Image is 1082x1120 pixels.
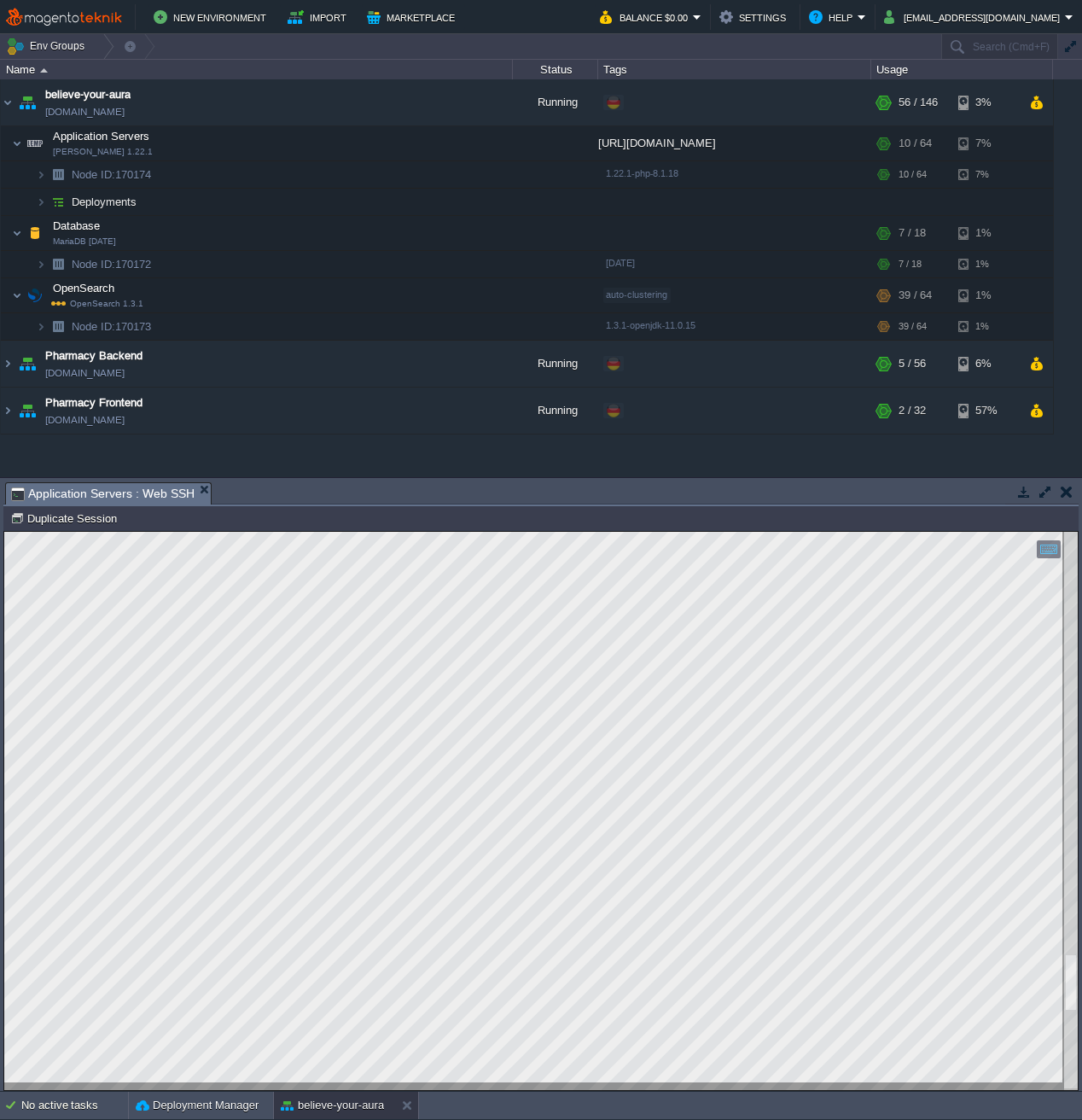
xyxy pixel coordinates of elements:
[12,216,22,250] img: AMDAwAAAACH5BAEAAAAALAAAAAABAAEAAAICRAEAOw==
[1,79,15,125] img: AMDAwAAAACH5BAEAAAAALAAAAAABAAEAAAICRAEAOw==
[70,167,154,182] a: Node ID:170174
[899,313,927,340] div: 39 / 64
[899,161,927,188] div: 10 / 64
[23,278,47,312] img: AMDAwAAAACH5BAEAAAAALAAAAAABAAEAAAICRAEAOw==
[513,341,598,387] div: Running
[899,126,932,160] div: 10 / 64
[958,216,1014,250] div: 1%
[46,251,70,277] img: AMDAwAAAACH5BAEAAAAALAAAAAABAAEAAAICRAEAOw==
[899,278,932,312] div: 39 / 64
[599,60,870,79] div: Tags
[72,168,115,181] span: Node ID:
[15,341,39,387] img: AMDAwAAAACH5BAEAAAAALAAAAAABAAEAAAICRAEAOw==
[46,313,70,340] img: AMDAwAAAACH5BAEAAAAALAAAAAABAAEAAAICRAEAOw==
[51,219,102,232] a: DatabaseMariaDB [DATE]
[6,7,122,28] img: MagentoTeknik
[15,388,39,434] img: AMDAwAAAACH5BAEAAAAALAAAAAABAAEAAAICRAEAOw==
[11,483,195,505] span: Application Servers : Web SSH
[884,7,1065,27] button: [EMAIL_ADDRESS][DOMAIN_NAME]
[719,7,791,27] button: Settings
[809,7,858,27] button: Help
[46,189,70,215] img: AMDAwAAAACH5BAEAAAAALAAAAAABAAEAAAICRAEAOw==
[958,278,1014,312] div: 1%
[958,161,1014,188] div: 7%
[51,282,117,295] a: OpenSearchOpenSearch 1.3.1
[872,60,1052,79] div: Usage
[36,313,46,340] img: AMDAwAAAACH5BAEAAAAALAAAAAABAAEAAAICRAEAOw==
[40,68,48,73] img: AMDAwAAAACH5BAEAAAAALAAAAAABAAEAAAICRAEAOw==
[23,126,47,160] img: AMDAwAAAACH5BAEAAAAALAAAAAABAAEAAAICRAEAOw==
[51,299,143,308] span: OpenSearch 1.3.1
[154,7,271,27] button: New Environment
[606,258,635,268] span: [DATE]
[23,216,47,250] img: AMDAwAAAACH5BAEAAAAALAAAAAABAAEAAAICRAEAOw==
[600,7,693,27] button: Balance $0.00
[21,1092,128,1119] div: No active tasks
[51,130,152,143] a: Application Servers[PERSON_NAME] 1.22.1
[70,257,154,271] a: Node ID:170172
[598,126,871,160] div: [URL][DOMAIN_NAME]
[958,251,1014,277] div: 1%
[45,86,131,103] a: believe-your-aura
[70,319,154,334] span: 170173
[45,365,125,382] a: [DOMAIN_NAME]
[513,79,598,125] div: Running
[70,195,139,209] a: Deployments
[36,251,46,277] img: AMDAwAAAACH5BAEAAAAALAAAAAABAAEAAAICRAEAOw==
[10,510,122,526] button: Duplicate Session
[606,320,695,330] span: 1.3.1-openjdk-11.0.15
[46,161,70,188] img: AMDAwAAAACH5BAEAAAAALAAAAAABAAEAAAICRAEAOw==
[367,7,460,27] button: Marketplace
[12,278,22,312] img: AMDAwAAAACH5BAEAAAAALAAAAAABAAEAAAICRAEAOw==
[70,167,154,182] span: 170174
[899,251,922,277] div: 7 / 18
[53,236,116,247] span: MariaDB [DATE]
[288,7,352,27] button: Import
[45,411,125,429] a: [DOMAIN_NAME]
[899,216,926,250] div: 7 / 18
[513,388,598,434] div: Running
[45,347,143,365] a: Pharmacy Backend
[51,281,117,295] span: OpenSearch
[958,126,1014,160] div: 7%
[606,289,667,300] span: auto-clustering
[606,168,678,178] span: 1.22.1-php-8.1.18
[6,34,90,58] button: Env Groups
[958,341,1014,387] div: 6%
[899,79,938,125] div: 56 / 146
[70,257,154,271] span: 170172
[514,60,597,79] div: Status
[281,1097,384,1114] button: believe-your-aura
[136,1097,259,1114] button: Deployment Manager
[53,147,153,157] span: [PERSON_NAME] 1.22.1
[45,394,143,411] a: Pharmacy Frontend
[15,79,39,125] img: AMDAwAAAACH5BAEAAAAALAAAAAABAAEAAAICRAEAOw==
[1,341,15,387] img: AMDAwAAAACH5BAEAAAAALAAAAAABAAEAAAICRAEAOw==
[45,103,125,120] a: [DOMAIN_NAME]
[2,60,512,79] div: Name
[12,126,22,160] img: AMDAwAAAACH5BAEAAAAALAAAAAABAAEAAAICRAEAOw==
[36,189,46,215] img: AMDAwAAAACH5BAEAAAAALAAAAAABAAEAAAICRAEAOw==
[51,219,102,233] span: Database
[958,79,1014,125] div: 3%
[72,258,115,271] span: Node ID:
[958,313,1014,340] div: 1%
[1,388,15,434] img: AMDAwAAAACH5BAEAAAAALAAAAAABAAEAAAICRAEAOw==
[958,388,1014,434] div: 57%
[70,319,154,334] a: Node ID:170173
[51,129,152,143] span: Application Servers
[72,320,115,333] span: Node ID:
[899,341,926,387] div: 5 / 56
[899,388,926,434] div: 2 / 32
[36,161,46,188] img: AMDAwAAAACH5BAEAAAAALAAAAAABAAEAAAICRAEAOw==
